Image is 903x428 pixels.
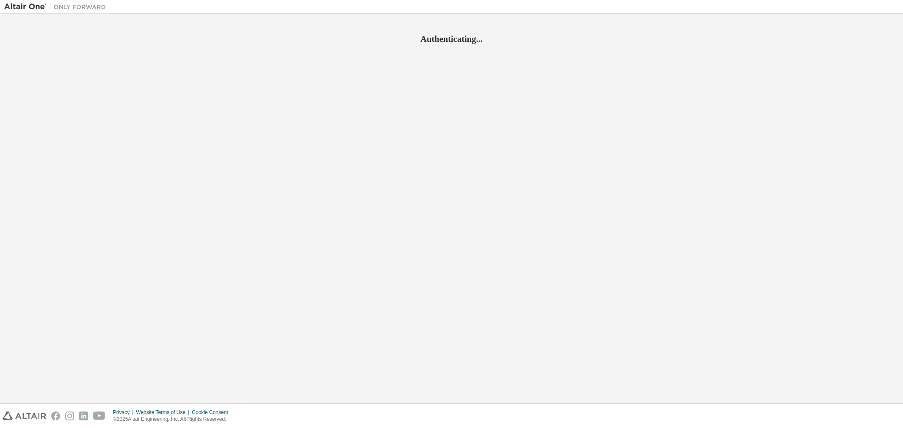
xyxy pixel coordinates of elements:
img: youtube.svg [93,412,105,420]
div: Website Terms of Use [136,409,192,416]
div: Cookie Consent [192,409,233,416]
img: instagram.svg [65,412,74,420]
p: © 2025 Altair Engineering, Inc. All Rights Reserved. [113,416,233,423]
img: Altair One [4,3,110,11]
h2: Authenticating... [4,33,899,44]
img: altair_logo.svg [3,412,46,420]
img: facebook.svg [51,412,60,420]
div: Privacy [113,409,136,416]
img: linkedin.svg [79,412,88,420]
